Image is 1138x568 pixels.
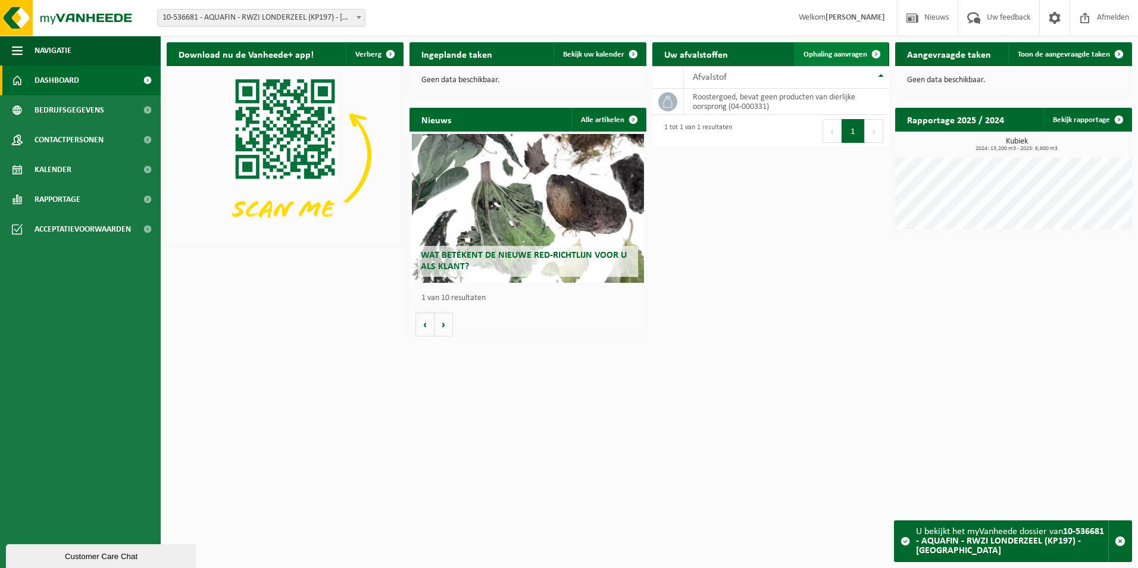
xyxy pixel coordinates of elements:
td: roostergoed, bevat geen producten van dierlijke oorsprong (04-000331) [684,89,889,115]
strong: 10-536681 - AQUAFIN - RWZI LONDERZEEL (KP197) - [GEOGRAPHIC_DATA] [916,527,1104,555]
a: Wat betekent de nieuwe RED-richtlijn voor u als klant? [412,134,644,283]
h3: Kubiek [901,138,1132,152]
span: Verberg [355,51,382,58]
span: Bedrijfsgegevens [35,95,104,125]
a: Bekijk uw kalender [554,42,645,66]
h2: Aangevraagde taken [895,42,1003,65]
p: Geen data beschikbaar. [421,76,634,85]
a: Bekijk rapportage [1043,108,1131,132]
button: Vorige [415,313,434,336]
button: Verberg [346,42,402,66]
h2: Rapportage 2025 / 2024 [895,108,1016,131]
p: Geen data beschikbaar. [907,76,1120,85]
span: 10-536681 - AQUAFIN - RWZI LONDERZEEL (KP197) - LONDERZEEL [157,9,365,27]
span: Kalender [35,155,71,185]
span: Dashboard [35,65,79,95]
span: Wat betekent de nieuwe RED-richtlijn voor u als klant? [421,251,627,271]
span: Bekijk uw kalender [563,51,624,58]
span: Rapportage [35,185,80,214]
h2: Nieuws [409,108,463,131]
div: 1 tot 1 van 1 resultaten [658,118,732,144]
a: Alle artikelen [571,108,645,132]
span: Ophaling aanvragen [804,51,867,58]
a: Ophaling aanvragen [794,42,888,66]
strong: [PERSON_NAME] [826,13,885,22]
div: U bekijkt het myVanheede dossier van [916,521,1108,561]
button: Volgende [434,313,453,336]
span: Afvalstof [693,73,727,82]
h2: Download nu de Vanheede+ app! [167,42,326,65]
span: Navigatie [35,36,71,65]
button: Next [865,119,883,143]
span: Acceptatievoorwaarden [35,214,131,244]
button: 1 [842,119,865,143]
h2: Uw afvalstoffen [652,42,740,65]
iframe: chat widget [6,542,199,568]
h2: Ingeplande taken [409,42,504,65]
span: 2024: 13,200 m3 - 2025: 6,600 m3 [901,146,1132,152]
span: Toon de aangevraagde taken [1018,51,1110,58]
span: 10-536681 - AQUAFIN - RWZI LONDERZEEL (KP197) - LONDERZEEL [158,10,365,26]
button: Previous [823,119,842,143]
a: Toon de aangevraagde taken [1008,42,1131,66]
img: Download de VHEPlus App [167,66,404,244]
span: Contactpersonen [35,125,104,155]
p: 1 van 10 resultaten [421,294,640,302]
